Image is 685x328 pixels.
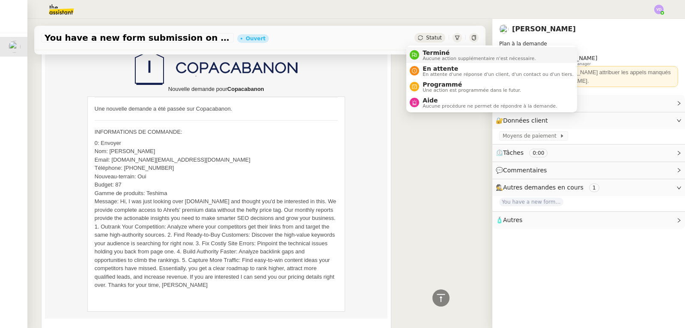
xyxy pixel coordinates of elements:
span: Données client [503,117,548,124]
img: users%2FnSvcPnZyQ0RA1JfSOxSfyelNlJs1%2Favatar%2Fp1050537-640x427.jpg [499,24,509,34]
nz-tag: 0:00 [529,149,548,157]
div: 💬Commentaires [492,162,685,179]
span: Moyens de paiement [503,132,560,140]
img: Copacabanon [135,51,298,85]
span: INFORMATIONS DE COMMANDE [95,129,181,135]
strong: Copacabanon [227,86,264,92]
div: 🔐Données client [492,112,685,129]
span: You have a new form submission on your Webflow site! [45,33,230,42]
span: En attente [423,65,573,72]
span: Tâches [503,149,524,156]
div: ⏲️Tâches 0:00 [492,144,685,161]
div: Ouvert [246,36,265,41]
span: You have a new form submission on your Webflow site! [499,198,563,206]
div: ⚠️ En l'absence de [PERSON_NAME] attribuer les appels manqués et les e-mails à [PERSON_NAME]. [503,68,675,85]
span: Terminé [423,49,536,56]
nz-tag: 1 [589,184,599,192]
span: Une action est programmée dans le futur. [423,88,521,93]
div: 🧴Autres [492,212,685,229]
span: Aide [423,97,557,104]
span: ⏲️ [496,149,555,156]
span: Commentaires [503,167,547,174]
a: [PERSON_NAME] [512,25,576,33]
span: 🕵️ [496,184,603,191]
span: Aucune procédure ne permet de répondre à la demande. [423,104,557,108]
img: users%2FnSvcPnZyQ0RA1JfSOxSfyelNlJs1%2Favatar%2Fp1050537-640x427.jpg [9,41,21,53]
span: 🧴 [496,217,522,223]
span: En attente d'une réponse d'un client, d'un contact ou d'un tiers. [423,72,573,77]
span: 🔐 [496,116,551,126]
div: ⚙️Procédures [492,95,685,111]
td: Une nouvelle demande a été passée sur Copacabanon. [88,98,345,120]
img: svg [654,5,664,14]
h1: Nouvelle demande pour [88,85,344,93]
span: 💬 [496,167,551,174]
div: 🕵️Autres demandes en cours 1 [492,179,685,196]
span: Plan à la demande [499,41,547,47]
span: Autres [503,217,522,223]
span: Aucune action supplémentaire n'est nécessaire. [423,56,536,61]
span: Programmé [423,81,521,88]
span: Statut [426,35,442,41]
span: Autres demandes en cours [503,184,584,191]
td: 0: Envoyer Nom: [PERSON_NAME] Email: [DOMAIN_NAME][EMAIL_ADDRESS][DOMAIN_NAME] Téléphone: [PHONE_... [95,139,338,289]
h3: : [95,128,338,136]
